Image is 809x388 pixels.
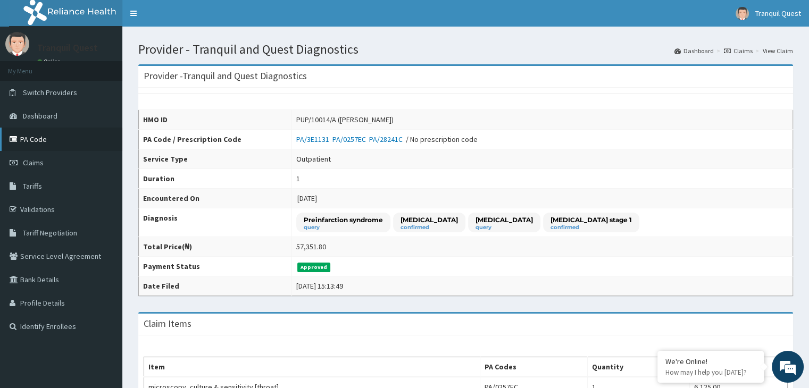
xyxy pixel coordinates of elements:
a: Claims [724,46,753,55]
div: We're Online! [665,357,756,366]
div: 57,351.80 [296,241,326,252]
a: Dashboard [674,46,714,55]
a: Online [37,58,63,65]
h1: Provider - Tranquil and Quest Diagnostics [138,43,793,56]
th: Total Price(₦) [139,237,292,257]
th: Encountered On [139,189,292,208]
span: Approved [297,263,331,272]
th: PA Codes [480,357,587,377]
h3: Provider - Tranquil and Quest Diagnostics [144,71,307,81]
small: query [476,225,533,230]
small: query [304,225,383,230]
th: Payment Status [139,257,292,276]
a: PA/0257EC [332,134,369,144]
img: User Image [736,7,749,20]
span: Tariffs [23,181,42,191]
p: Tranquil Quest [37,43,98,53]
textarea: Type your message and hit 'Enter' [5,268,203,305]
div: Outpatient [296,154,331,164]
small: confirmed [401,225,458,230]
th: Duration [139,169,292,189]
th: Quantity [587,357,689,377]
a: PA/28241C [369,134,406,144]
span: [DATE] [297,193,317,203]
p: [MEDICAL_DATA] stage 1 [551,215,632,224]
span: Tariff Negotiation [23,228,77,238]
div: Chat with us now [55,60,179,73]
a: PA/3E1131 [296,134,332,144]
th: Service Type [139,149,292,169]
a: View Claim [763,46,793,55]
span: Claims [23,158,44,167]
th: Item [144,357,480,377]
img: User Image [5,32,29,56]
p: [MEDICAL_DATA] [401,215,458,224]
th: Date Filed [139,276,292,296]
small: confirmed [551,225,632,230]
img: d_794563401_company_1708531726252_794563401 [20,53,43,80]
span: Dashboard [23,111,57,121]
div: 1 [296,173,300,184]
span: We're online! [62,123,147,230]
div: PUP/10014/A ([PERSON_NAME]) [296,114,394,125]
span: Tranquil Quest [755,9,801,18]
p: How may I help you today? [665,368,756,377]
th: PA Code / Prescription Code [139,130,292,149]
div: / No prescription code [296,134,478,145]
div: [DATE] 15:13:49 [296,281,343,291]
h3: Claim Items [144,319,191,328]
p: [MEDICAL_DATA] [476,215,533,224]
th: Diagnosis [139,208,292,237]
th: HMO ID [139,110,292,130]
span: Switch Providers [23,88,77,97]
div: Minimize live chat window [174,5,200,31]
p: Preinfarction syndrome [304,215,383,224]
